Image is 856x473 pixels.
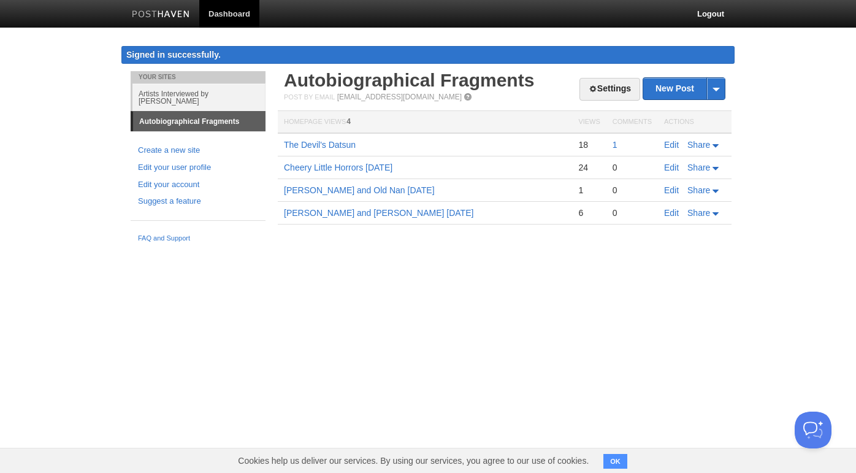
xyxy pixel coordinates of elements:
[284,163,392,172] a: Cheery Little Horrors [DATE]
[132,10,190,20] img: Posthaven-bar
[337,93,462,101] a: [EMAIL_ADDRESS][DOMAIN_NAME]
[687,185,710,195] span: Share
[138,195,258,208] a: Suggest a feature
[687,163,710,172] span: Share
[284,185,435,195] a: [PERSON_NAME] and Old Nan [DATE]
[664,163,679,172] a: Edit
[664,140,679,150] a: Edit
[138,144,258,157] a: Create a new site
[284,140,356,150] a: The Devil's Datsun
[795,412,831,448] iframe: Help Scout Beacon - Open
[687,140,710,150] span: Share
[226,448,601,473] span: Cookies help us deliver our services. By using our services, you agree to our use of cookies.
[284,93,335,101] span: Post by Email
[346,117,351,126] span: 4
[613,140,617,150] a: 1
[133,112,266,131] a: Autobiographical Fragments
[606,111,658,134] th: Comments
[658,111,732,134] th: Actions
[613,185,652,196] div: 0
[578,207,600,218] div: 6
[138,161,258,174] a: Edit your user profile
[613,207,652,218] div: 0
[132,83,266,111] a: Artists Interviewed by [PERSON_NAME]
[613,162,652,173] div: 0
[603,454,627,469] button: OK
[687,208,710,218] span: Share
[664,185,679,195] a: Edit
[664,208,679,218] a: Edit
[578,139,600,150] div: 18
[284,208,473,218] a: [PERSON_NAME] and [PERSON_NAME] [DATE]
[131,71,266,83] li: Your Sites
[121,46,735,64] div: Signed in successfully.
[578,162,600,173] div: 24
[138,233,258,244] a: FAQ and Support
[572,111,606,134] th: Views
[578,185,600,196] div: 1
[278,111,572,134] th: Homepage Views
[284,70,534,90] a: Autobiographical Fragments
[643,78,725,99] a: New Post
[138,179,258,191] a: Edit your account
[579,78,640,101] a: Settings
